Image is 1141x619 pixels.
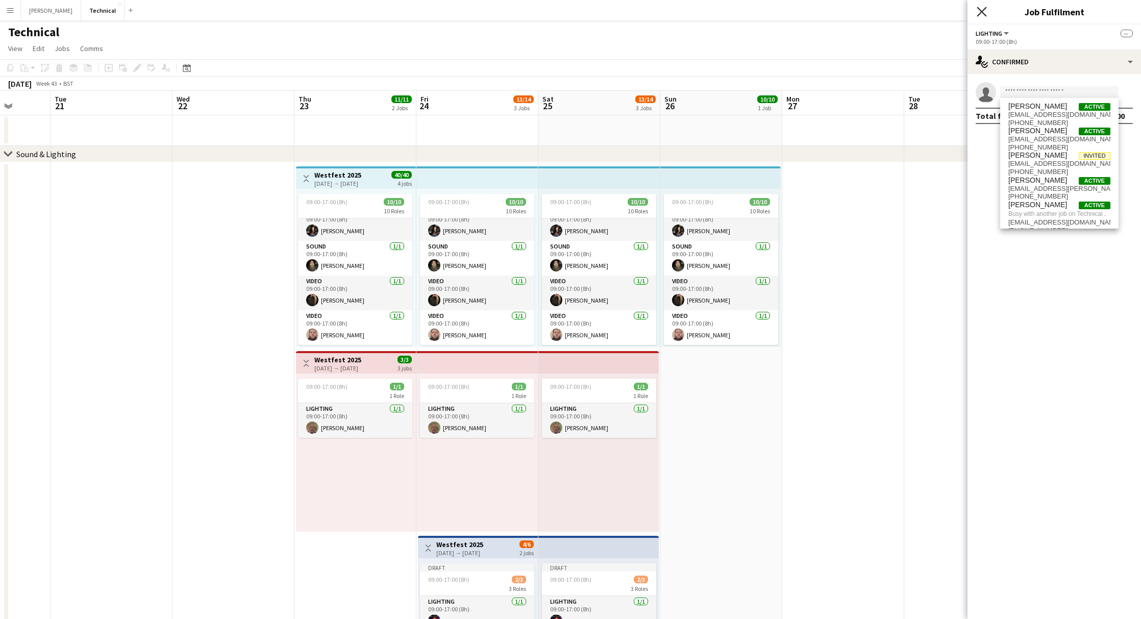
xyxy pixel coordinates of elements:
[1008,201,1067,209] span: Russell Baldwin
[420,379,534,438] app-job-card: 09:00-17:00 (8h)1/11 RoleLighting1/109:00-17:00 (8h)[PERSON_NAME]
[1008,192,1110,201] span: +447854531743
[298,241,412,276] app-card-role: Sound1/109:00-17:00 (8h)[PERSON_NAME]
[786,94,800,104] span: Mon
[428,383,469,390] span: 09:00-17:00 (8h)
[1008,209,1110,218] span: Busy with another job on Technical .
[298,206,412,241] app-card-role: Sound1/109:00-17:00 (8h)[PERSON_NAME]
[384,207,404,215] span: 10 Roles
[298,403,412,438] app-card-role: Lighting1/109:00-17:00 (8h)[PERSON_NAME]
[514,104,533,112] div: 3 Jobs
[628,207,648,215] span: 10 Roles
[1008,176,1067,185] span: Ben Avery
[4,42,27,55] a: View
[1008,111,1110,119] span: alfie23@me.com
[550,383,591,390] span: 09:00-17:00 (8h)
[542,194,656,345] div: 09:00-17:00 (8h)10/1010 Roles[PERSON_NAME]Sound1/109:00-17:00 (8h)[PERSON_NAME]Sound1/109:00-17:0...
[1079,128,1110,135] span: Active
[1008,135,1110,143] span: sidneyreuben@icloud.com
[664,94,677,104] span: Sun
[631,585,648,592] span: 3 Roles
[177,94,190,104] span: Wed
[750,207,770,215] span: 10 Roles
[635,95,656,103] span: 13/14
[8,79,32,89] div: [DATE]
[8,44,22,53] span: View
[633,392,648,400] span: 1 Role
[391,171,412,179] span: 40/40
[314,170,361,180] h3: Westfest 2025
[384,198,404,206] span: 10/10
[398,356,412,363] span: 3/3
[16,149,76,159] div: Sound & Lighting
[550,198,591,206] span: 09:00-17:00 (8h)
[420,310,534,345] app-card-role: Video1/109:00-17:00 (8h)[PERSON_NAME]
[1008,160,1110,168] span: shedsoundsuk@gmail.com
[664,194,778,345] app-job-card: 09:00-17:00 (8h)10/1010 Roles[PERSON_NAME]Sound1/109:00-17:00 (8h)[PERSON_NAME]Sound1/109:00-17:0...
[55,94,66,104] span: Tue
[420,194,534,345] app-job-card: 09:00-17:00 (8h)10/1010 Roles[PERSON_NAME]Sound1/109:00-17:00 (8h)[PERSON_NAME]Sound1/109:00-17:0...
[53,100,66,112] span: 21
[1079,177,1110,185] span: Active
[1008,143,1110,152] span: +447488357112
[298,194,412,345] div: 09:00-17:00 (8h)10/1010 Roles[PERSON_NAME]Sound1/109:00-17:00 (8h)[PERSON_NAME]Sound1/109:00-17:0...
[1079,152,1110,160] span: Invited
[420,241,534,276] app-card-role: Sound1/109:00-17:00 (8h)[PERSON_NAME]
[391,95,412,103] span: 11/11
[1008,218,1110,227] span: piggy.666@live.co.uk
[420,563,534,572] div: Draft
[420,276,534,310] app-card-role: Video1/109:00-17:00 (8h)[PERSON_NAME]
[542,379,656,438] app-job-card: 09:00-17:00 (8h)1/11 RoleLighting1/109:00-17:00 (8h)[PERSON_NAME]
[314,355,361,364] h3: Westfest 2025
[664,206,778,241] app-card-role: Sound1/109:00-17:00 (8h)[PERSON_NAME]
[1079,202,1110,209] span: Active
[1008,102,1067,111] span: Stephen Alflatt
[8,24,59,40] h1: Technical
[542,276,656,310] app-card-role: Video1/109:00-17:00 (8h)[PERSON_NAME]
[907,100,920,112] span: 28
[542,310,656,345] app-card-role: Video1/109:00-17:00 (8h)[PERSON_NAME]
[1008,168,1110,176] span: +447863101328
[420,94,429,104] span: Fri
[63,80,73,87] div: BST
[298,379,412,438] app-job-card: 09:00-17:00 (8h)1/11 RoleLighting1/109:00-17:00 (8h)[PERSON_NAME]
[34,80,59,87] span: Week 43
[542,206,656,241] app-card-role: Sound1/109:00-17:00 (8h)[PERSON_NAME]
[29,42,48,55] a: Edit
[506,198,526,206] span: 10/10
[80,44,103,53] span: Comms
[436,549,483,557] div: [DATE] → [DATE]
[550,576,591,583] span: 09:00-17:00 (8h)
[512,576,526,583] span: 2/3
[542,563,656,572] div: Draft
[757,95,778,103] span: 10/10
[976,111,1010,121] div: Total fee
[1079,103,1110,111] span: Active
[392,104,411,112] div: 2 Jobs
[314,364,361,372] div: [DATE] → [DATE]
[33,44,44,53] span: Edit
[436,540,483,549] h3: Westfest 2025
[908,94,920,104] span: Tue
[1008,185,1110,193] span: ben.avery@hotmail.co.uk
[420,206,534,241] app-card-role: Sound1/109:00-17:00 (8h)[PERSON_NAME]
[175,100,190,112] span: 22
[298,276,412,310] app-card-role: Video1/109:00-17:00 (8h)[PERSON_NAME]
[664,310,778,345] app-card-role: Video1/109:00-17:00 (8h)[PERSON_NAME]
[542,403,656,438] app-card-role: Lighting1/109:00-17:00 (8h)[PERSON_NAME]
[636,104,655,112] div: 3 Jobs
[419,100,429,112] span: 24
[298,310,412,345] app-card-role: Video1/109:00-17:00 (8h)[PERSON_NAME]
[512,383,526,390] span: 1/1
[634,576,648,583] span: 2/3
[634,383,648,390] span: 1/1
[398,363,412,372] div: 3 jobs
[750,198,770,206] span: 10/10
[785,100,800,112] span: 27
[21,1,81,20] button: [PERSON_NAME]
[968,5,1141,18] h3: Job Fulfilment
[1008,151,1067,160] span: Simon Andrews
